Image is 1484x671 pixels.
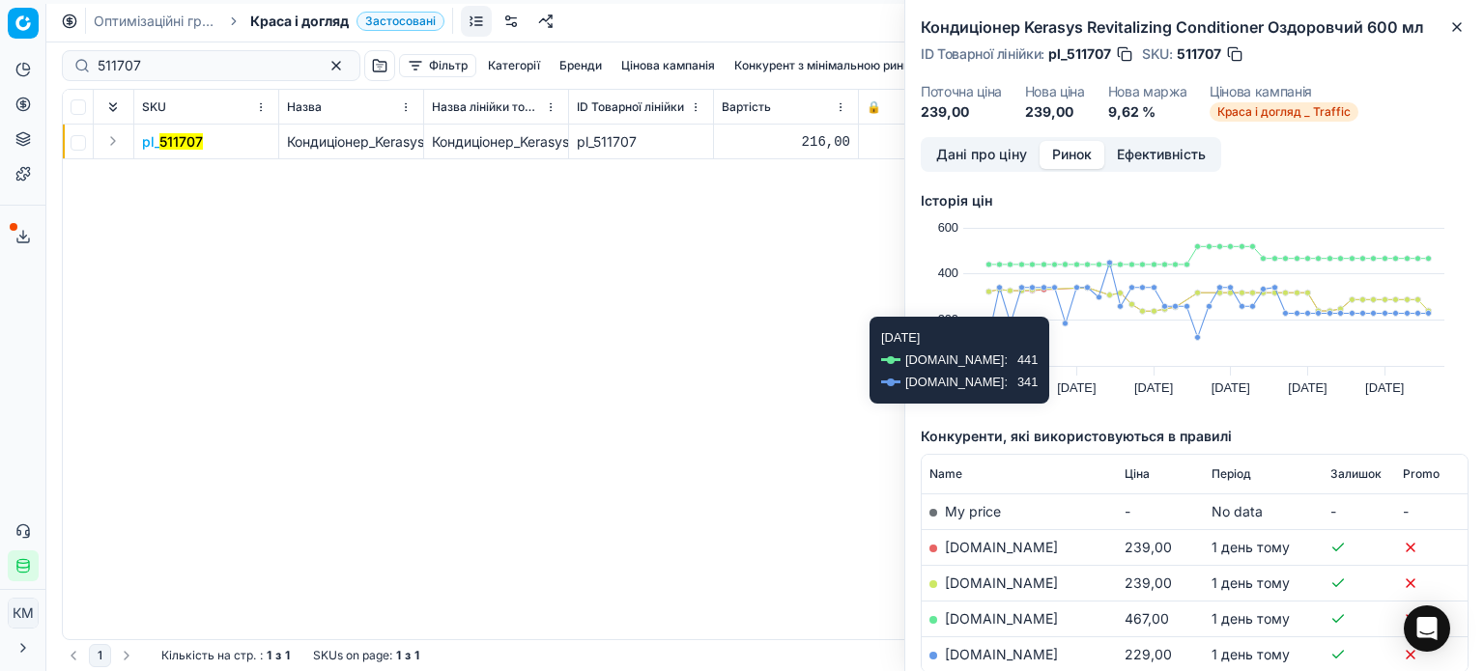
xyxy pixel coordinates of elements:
span: Застосовані [357,12,444,31]
strong: з [405,648,411,663]
span: pl_ [142,132,203,152]
text: [DATE] [1212,380,1250,395]
span: Краса і доглядЗастосовані [250,12,444,31]
span: Вартість [722,99,771,115]
span: КM [9,599,38,628]
td: - [1395,493,1468,529]
span: Залишок [1330,466,1382,482]
td: - [1323,493,1395,529]
span: 1 день тому [1212,646,1290,662]
text: [DATE] [980,380,1018,395]
text: 200 [938,312,958,326]
span: pl_511707 [1048,44,1111,64]
span: Період [1212,466,1251,482]
span: 1 день тому [1212,574,1290,591]
span: Краса і догляд [250,12,349,31]
button: Фільтр [399,54,476,77]
div: pl_511707 [577,132,705,152]
button: Go to previous page [62,644,85,667]
span: SKU : [1142,47,1173,61]
a: [DOMAIN_NAME] [945,574,1058,591]
td: No data [1204,493,1323,529]
button: pl_511707 [142,132,203,152]
span: 1 день тому [1212,539,1290,555]
text: 0 [952,358,958,373]
a: Оптимізаційні групи [94,12,217,31]
button: Цінова кампанія [614,54,723,77]
div: Кондиціонер_Kerasys_Revitalizing_Conditioner_Оздоровчий_600_мл [432,132,560,152]
span: Promo [1403,466,1440,482]
strong: 1 [396,648,401,663]
button: 1 [89,644,111,667]
span: 239,00 [1125,539,1172,555]
button: Ефективність [1104,141,1218,169]
nav: pagination [62,644,138,667]
input: Пошук по SKU або назві [98,56,309,75]
span: My price [945,503,1001,519]
a: [DOMAIN_NAME] [945,539,1058,555]
div: 216,00 [722,132,850,152]
div: : [161,648,290,663]
button: Expand [101,129,125,153]
button: Бренди [552,54,610,77]
text: 600 [938,220,958,235]
span: ID Товарної лінійки : [921,47,1044,61]
a: [DOMAIN_NAME] [945,610,1058,627]
text: [DATE] [1365,380,1404,395]
text: [DATE] [1134,380,1173,395]
dt: Поточна ціна [921,85,1002,98]
span: Краса і догляд _ Traffic [1210,102,1358,122]
h5: Конкуренти, які використовуються в правилі [921,427,1469,446]
td: - [1117,493,1204,529]
strong: з [275,648,281,663]
button: Категорії [480,54,548,77]
dt: Нова маржа [1108,85,1187,98]
span: Назва лінійки товарів [432,99,541,115]
text: 400 [938,266,958,280]
strong: 1 [267,648,271,663]
span: SKUs on page : [313,648,392,663]
span: 467,00 [1125,610,1169,627]
span: ID Товарної лінійки [577,99,684,115]
span: 229,00 [1125,646,1172,662]
button: Ринок [1040,141,1104,169]
span: 511707 [1177,44,1221,64]
span: 239,00 [1125,574,1172,591]
h2: Кондиціонер Kerasys Revitalizing Conditioner Оздоровчий 600 мл [921,15,1469,39]
text: [DATE] [1288,380,1327,395]
span: 🔒 [867,99,881,115]
mark: 511707 [159,133,203,150]
span: 1 день тому [1212,610,1290,627]
strong: 1 [285,648,290,663]
a: [DOMAIN_NAME] [945,646,1058,662]
dd: 9,62 % [1108,102,1187,122]
button: Дані про ціну [924,141,1040,169]
dd: 239,00 [1025,102,1085,122]
button: КM [8,598,39,629]
span: SKU [142,99,166,115]
dd: 239,00 [921,102,1002,122]
button: Конкурент з мінімальною ринковою ціною [727,54,984,77]
strong: 1 [414,648,419,663]
span: Кондиціонер_Kerasys_Revitalizing_Conditioner_Оздоровчий_600_мл [287,133,721,150]
button: Go to next page [115,644,138,667]
dt: Нова ціна [1025,85,1085,98]
span: Кількість на стр. [161,648,256,663]
span: Name [929,466,962,482]
span: Назва [287,99,322,115]
button: Expand all [101,96,125,119]
span: Ціна [1125,466,1150,482]
text: [DATE] [1057,380,1096,395]
h5: Історія цін [921,191,1469,210]
dt: Цінова кампанія [1210,85,1358,98]
nav: breadcrumb [94,12,444,31]
div: Open Intercom Messenger [1404,605,1450,652]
